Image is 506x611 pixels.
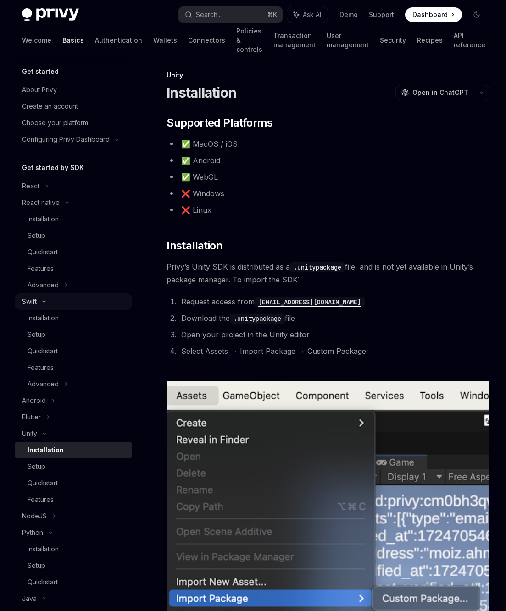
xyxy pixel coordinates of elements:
a: Basics [62,29,84,51]
div: Features [28,263,54,274]
span: Open in ChatGPT [412,88,468,97]
div: Installation [28,445,64,456]
a: Authentication [95,29,142,51]
li: Download the file [178,312,489,325]
div: Setup [28,230,45,241]
span: Dashboard [412,10,448,19]
div: Features [28,494,54,505]
a: User management [327,29,369,51]
div: Quickstart [28,346,58,357]
a: Setup [15,227,132,244]
div: Setup [28,329,45,340]
a: [EMAIL_ADDRESS][DOMAIN_NAME] [255,297,365,306]
div: Swift [22,296,37,307]
div: Quickstart [28,577,58,588]
div: Setup [28,461,45,472]
span: ⌘ K [267,11,277,18]
div: NodeJS [22,511,47,522]
a: Quickstart [15,475,132,491]
li: ✅ MacOS / iOS [167,138,489,150]
a: Quickstart [15,574,132,590]
code: .unitypackage [230,314,285,324]
a: Setup [15,326,132,343]
li: ❌ Linux [167,204,489,216]
li: ❌ Windows [167,187,489,200]
li: ✅ WebGL [167,171,489,183]
span: Supported Platforms [167,116,273,130]
button: Open in ChatGPT [395,85,474,100]
code: .unitypackage [290,262,345,272]
a: Features [15,359,132,376]
li: Select Assets → Import Package → Custom Package: [178,345,489,358]
a: Choose your platform [15,115,132,131]
a: Quickstart [15,244,132,260]
a: Setup [15,458,132,475]
a: About Privy [15,82,132,98]
a: Welcome [22,29,51,51]
a: Installation [15,442,132,458]
button: Ask AI [287,6,328,23]
a: Demo [339,10,358,19]
a: Connectors [188,29,225,51]
h5: Get started by SDK [22,162,84,173]
div: Installation [28,313,59,324]
a: Policies & controls [236,29,262,51]
div: Installation [28,544,59,555]
div: Create an account [22,101,78,112]
div: Flutter [22,412,41,423]
a: Create an account [15,98,132,115]
span: Privy’s Unity SDK is distributed as a file, and is not yet available in Unity’s package manager. ... [167,260,489,286]
a: Features [15,260,132,277]
a: Setup [15,557,132,574]
a: Support [369,10,394,19]
div: Setup [28,560,45,571]
a: Transaction management [273,29,316,51]
a: Recipes [417,29,443,51]
div: About Privy [22,84,57,95]
div: Features [28,362,54,373]
div: Search... [196,9,222,20]
a: Features [15,491,132,508]
a: Quickstart [15,343,132,359]
img: dark logo [22,8,79,21]
a: Wallets [153,29,177,51]
div: Installation [28,214,59,225]
div: Configuring Privy Dashboard [22,134,110,145]
div: Python [22,527,43,538]
button: Toggle dark mode [469,7,484,22]
a: Installation [15,541,132,557]
code: [EMAIL_ADDRESS][DOMAIN_NAME] [255,297,365,307]
div: Choose your platform [22,117,88,128]
div: React [22,181,39,192]
div: Unity [22,428,37,439]
li: ✅ Android [167,154,489,167]
div: Unity [167,71,489,80]
h5: Get started [22,66,59,77]
h1: Installation [167,84,236,101]
li: Request access from [178,295,489,308]
div: Quickstart [28,247,58,258]
a: Installation [15,310,132,326]
a: Security [380,29,406,51]
li: Open your project in the Unity editor [178,328,489,341]
a: Dashboard [405,7,462,22]
a: API reference [454,29,485,51]
div: Quickstart [28,478,58,489]
div: Java [22,593,37,604]
button: Search...⌘K [178,6,283,23]
a: Installation [15,211,132,227]
div: Advanced [28,379,59,390]
span: Ask AI [303,10,321,19]
div: Advanced [28,280,59,291]
div: React native [22,197,60,208]
div: Android [22,395,46,406]
span: Installation [167,238,222,253]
